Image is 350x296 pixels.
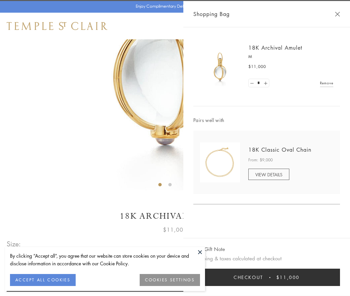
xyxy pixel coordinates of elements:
[7,22,107,30] img: Temple St. Clair
[276,274,300,281] span: $11,000
[193,254,340,263] p: Shipping & taxes calculated at checkout
[7,238,21,249] span: Size:
[248,169,289,180] a: VIEW DETAILS
[200,47,240,87] img: 18K Archival Amulet
[248,157,273,163] span: From: $9,000
[193,10,230,18] span: Shopping Bag
[248,44,302,51] a: 18K Archival Amulet
[136,3,211,10] p: Enjoy Complimentary Delivery & Returns
[193,245,225,253] button: Add Gift Note
[10,274,76,286] button: ACCEPT ALL COOKIES
[255,171,282,178] span: VIEW DETAILS
[163,225,187,234] span: $11,000
[193,116,340,124] span: Pairs well with
[140,274,200,286] button: COOKIES SETTINGS
[262,79,269,87] a: Set quantity to 2
[248,146,311,153] a: 18K Classic Oval Chain
[249,79,255,87] a: Set quantity to 0
[234,274,263,281] span: Checkout
[193,269,340,286] button: Checkout $11,000
[248,53,333,60] p: M
[248,63,266,70] span: $11,000
[7,210,343,222] h1: 18K Archival Amulet
[200,142,240,182] img: N88865-OV18
[335,12,340,17] button: Close Shopping Bag
[10,252,200,267] div: By clicking “Accept all”, you agree that our website can store cookies on your device and disclos...
[320,79,333,87] a: Remove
